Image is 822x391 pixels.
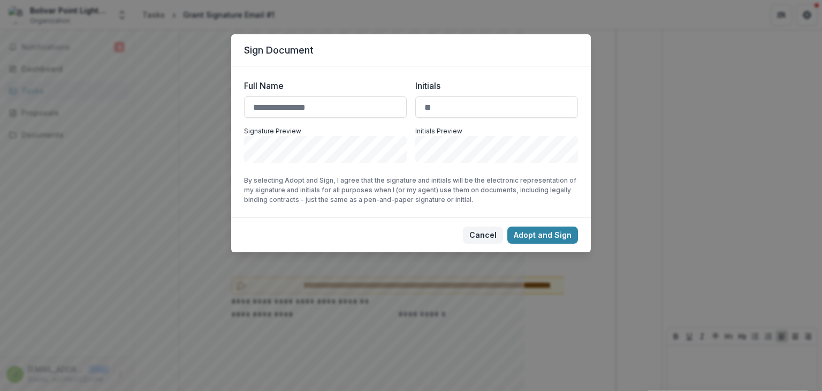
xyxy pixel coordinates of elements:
label: Initials [415,79,572,92]
label: Full Name [244,79,400,92]
p: Initials Preview [415,126,578,136]
p: Signature Preview [244,126,407,136]
button: Adopt and Sign [507,227,578,244]
p: By selecting Adopt and Sign, I agree that the signature and initials will be the electronic repre... [244,176,578,205]
header: Sign Document [231,34,591,66]
button: Cancel [463,227,503,244]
